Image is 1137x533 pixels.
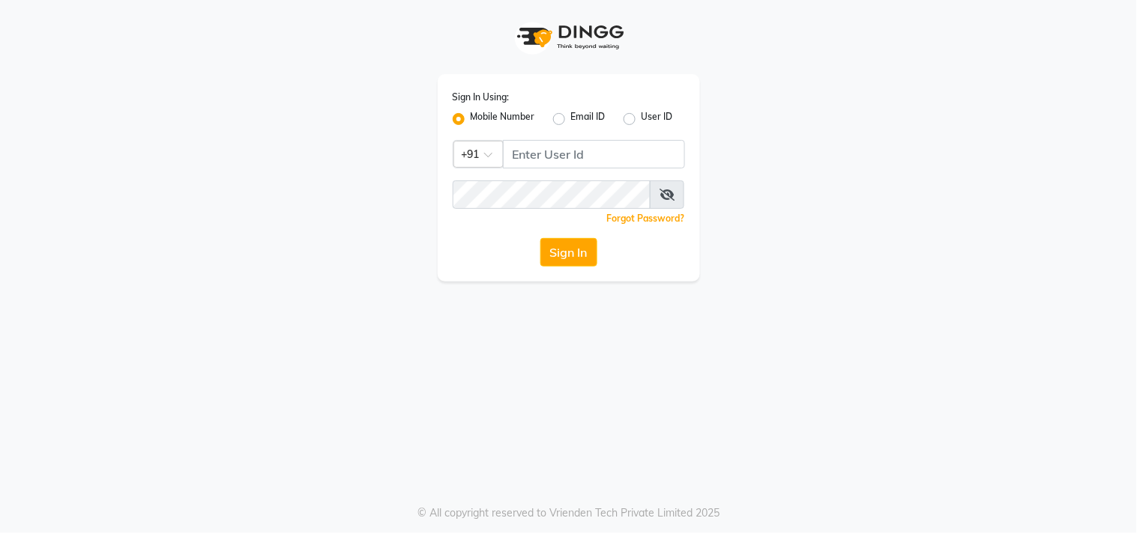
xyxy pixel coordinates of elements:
[571,110,606,128] label: Email ID
[453,180,651,209] input: Username
[642,110,673,128] label: User ID
[453,91,510,104] label: Sign In Using:
[509,15,629,59] img: logo1.svg
[607,213,685,224] a: Forgot Password?
[540,238,597,266] button: Sign In
[471,110,535,128] label: Mobile Number
[503,140,685,168] input: Username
